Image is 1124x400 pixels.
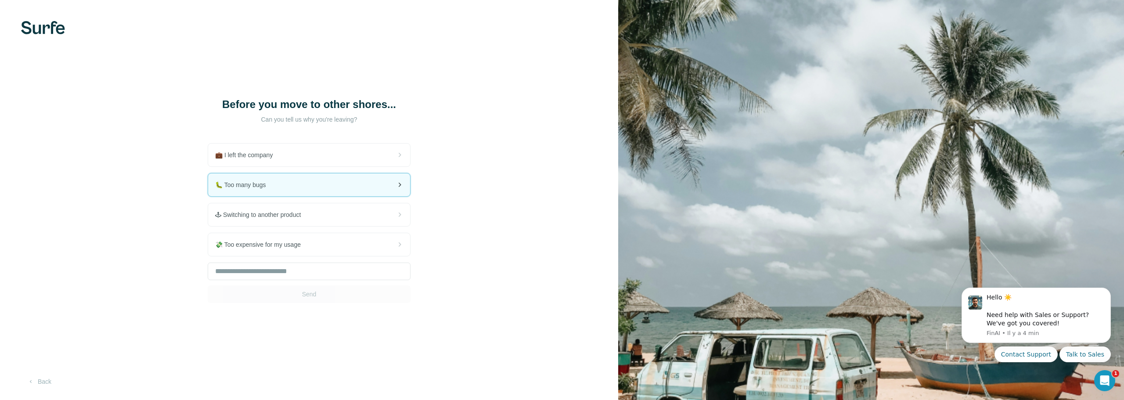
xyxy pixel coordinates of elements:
h1: Before you move to other shores... [221,97,397,112]
iframe: Intercom live chat [1094,370,1115,391]
iframe: Intercom notifications message [948,277,1124,396]
span: 💼 I left the company [215,151,280,159]
span: 1 [1112,370,1119,377]
p: Can you tell us why you're leaving? [221,115,397,124]
span: 💸 Too expensive for my usage [215,240,308,249]
span: 🐛 Too many bugs [215,180,273,189]
span: 🕹 Switching to another product [215,210,308,219]
img: Surfe's logo [21,21,65,34]
button: Back [21,374,58,389]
